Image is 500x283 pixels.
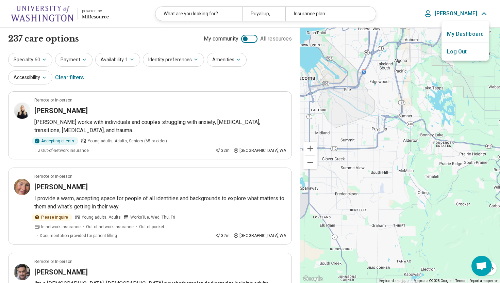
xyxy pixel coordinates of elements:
a: University of Washingtonpowered by [11,5,109,22]
span: Out-of-network insurance [86,224,134,230]
span: Young adults, Adults, Seniors (65 or older) [88,138,167,144]
div: 32 mi [215,147,231,154]
button: Identity preferences [143,53,204,67]
button: Payment [55,53,93,67]
span: 1 [125,56,128,63]
h3: [PERSON_NAME] [34,267,88,277]
span: Young adults, Adults [82,214,121,220]
p: Remote or In-person [34,258,72,265]
div: [GEOGRAPHIC_DATA] , WA [233,147,286,154]
span: Documentation provided for patient filling [40,233,117,239]
div: [GEOGRAPHIC_DATA] , WA [233,233,286,239]
div: 32 mi [215,233,231,239]
p: I provide a warm, accepting space for people of all identities and backgrounds to explore what ma... [34,194,286,211]
button: Availability1 [95,53,140,67]
p: [PERSON_NAME] works with individuals and couples struggling with anxiety, [MEDICAL_DATA], transit... [34,118,286,135]
div: Accepting clients [32,137,78,145]
a: My Dashboard [441,25,489,43]
span: In-network insurance [41,224,81,230]
p: Remote or In-person [34,173,72,179]
div: Please inquire [32,214,72,221]
div: Insurance plan [285,7,372,21]
button: Amenities [207,53,247,67]
a: Report a map error [469,279,498,283]
div: powered by [82,8,109,14]
img: University of Washington [11,5,73,22]
h3: [PERSON_NAME] [34,182,88,192]
span: Out-of-pocket [139,224,164,230]
span: My community [204,35,238,43]
a: Terms (opens in new tab) [455,279,465,283]
div: Puyallup, WA 98374, [GEOGRAPHIC_DATA] [242,7,285,21]
h3: [PERSON_NAME] [34,106,88,115]
p: Log Out [441,43,489,61]
button: Accessibility [8,70,52,84]
div: Open chat [471,256,492,276]
span: Out-of-network insurance [41,147,89,154]
div: Clear filters [55,69,84,86]
p: [PERSON_NAME] [435,10,477,17]
button: Specialty60 [8,53,52,67]
span: All resources [260,35,292,43]
button: Zoom out [303,156,317,169]
span: Map data ©2025 Google [414,279,451,283]
button: Zoom in [303,142,317,155]
h1: 237 care options [8,33,79,45]
p: Remote or In-person [34,97,72,103]
span: Works Tue, Wed, Thu, Fri [130,214,175,220]
span: 60 [35,56,40,63]
div: What are you looking for? [155,7,242,21]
